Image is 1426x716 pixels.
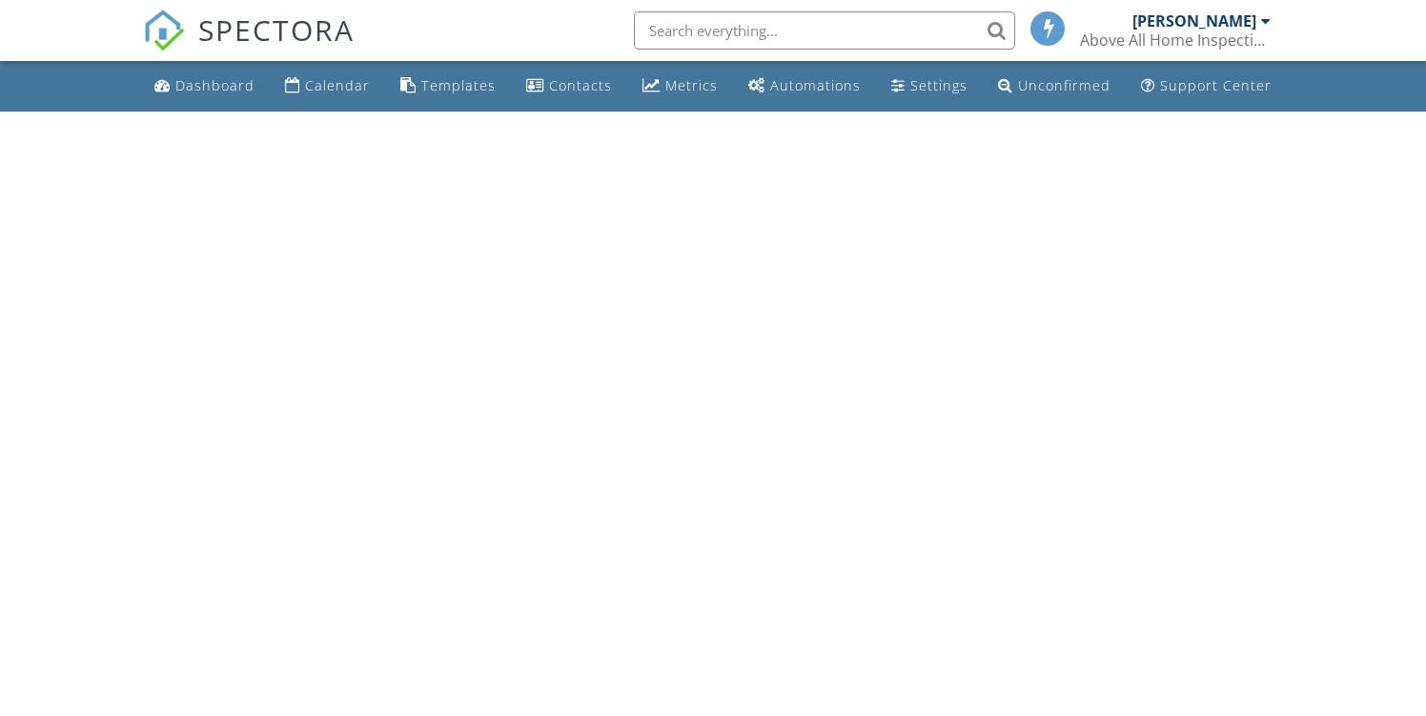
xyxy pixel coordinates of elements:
[1160,76,1272,94] div: Support Center
[741,69,868,104] a: Automations (Basic)
[421,76,496,94] div: Templates
[305,76,370,94] div: Calendar
[147,69,262,104] a: Dashboard
[393,69,503,104] a: Templates
[549,76,612,94] div: Contacts
[770,76,861,94] div: Automations
[634,11,1015,50] input: Search everything...
[910,76,968,94] div: Settings
[990,69,1118,104] a: Unconfirmed
[143,26,355,66] a: SPECTORA
[1018,76,1110,94] div: Unconfirmed
[1132,11,1256,31] div: [PERSON_NAME]
[1133,69,1279,104] a: Support Center
[277,69,377,104] a: Calendar
[175,76,255,94] div: Dashboard
[143,10,185,51] img: The Best Home Inspection Software - Spectora
[198,10,355,50] span: SPECTORA
[519,69,620,104] a: Contacts
[635,69,725,104] a: Metrics
[1080,31,1271,50] div: Above All Home Inspections LLC
[665,76,718,94] div: Metrics
[884,69,975,104] a: Settings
